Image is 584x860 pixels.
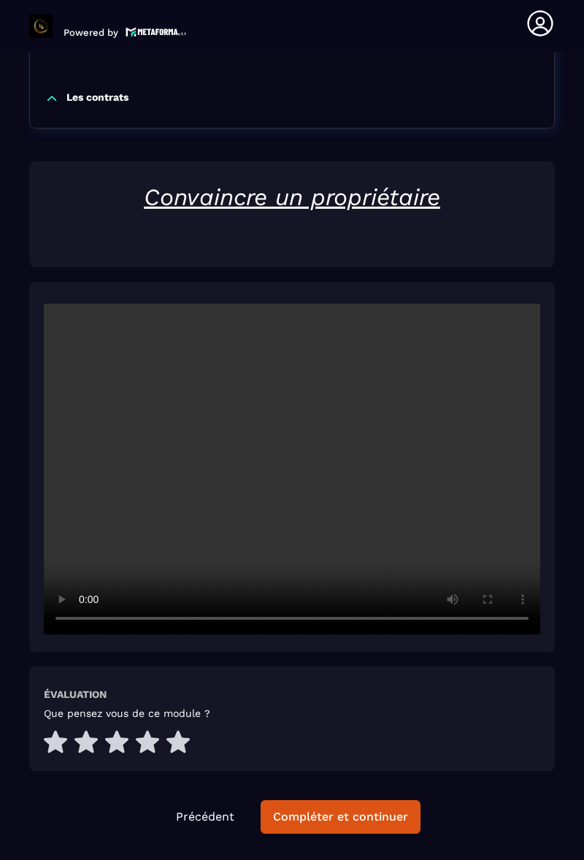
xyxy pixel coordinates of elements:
[29,15,53,38] img: logo-branding
[273,810,408,824] div: Compléter et continuer
[44,688,107,700] h6: Évaluation
[64,27,118,38] p: Powered by
[66,91,128,106] p: Les contrats
[261,800,420,834] button: Compléter et continuer
[164,801,246,833] button: Précédent
[44,707,210,719] h5: Que pensez vous de ce module ?
[126,26,187,38] img: logo
[144,183,440,211] u: Convaincre un propriétaire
